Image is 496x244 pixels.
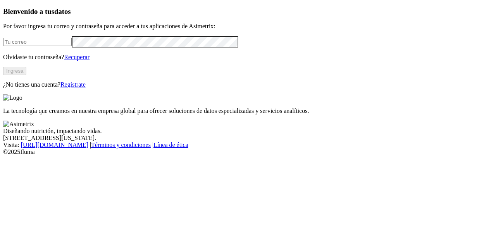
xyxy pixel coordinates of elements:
img: Logo [3,94,22,101]
a: Recuperar [64,54,90,60]
p: Olvidaste tu contraseña? [3,54,493,61]
img: Asimetrix [3,121,34,128]
a: [URL][DOMAIN_NAME] [21,142,88,148]
h3: Bienvenido a tus [3,7,493,16]
div: Diseñando nutrición, impactando vidas. [3,128,493,135]
span: datos [54,7,71,15]
button: Ingresa [3,67,26,75]
div: Visita : | | [3,142,493,148]
a: Términos y condiciones [91,142,151,148]
p: La tecnología que creamos en nuestra empresa global para ofrecer soluciones de datos especializad... [3,107,493,114]
a: Regístrate [60,81,86,88]
div: © 2025 Iluma [3,148,493,155]
input: Tu correo [3,38,72,46]
div: [STREET_ADDRESS][US_STATE]. [3,135,493,142]
a: Línea de ética [153,142,188,148]
p: ¿No tienes una cuenta? [3,81,493,88]
p: Por favor ingresa tu correo y contraseña para acceder a tus aplicaciones de Asimetrix: [3,23,493,30]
